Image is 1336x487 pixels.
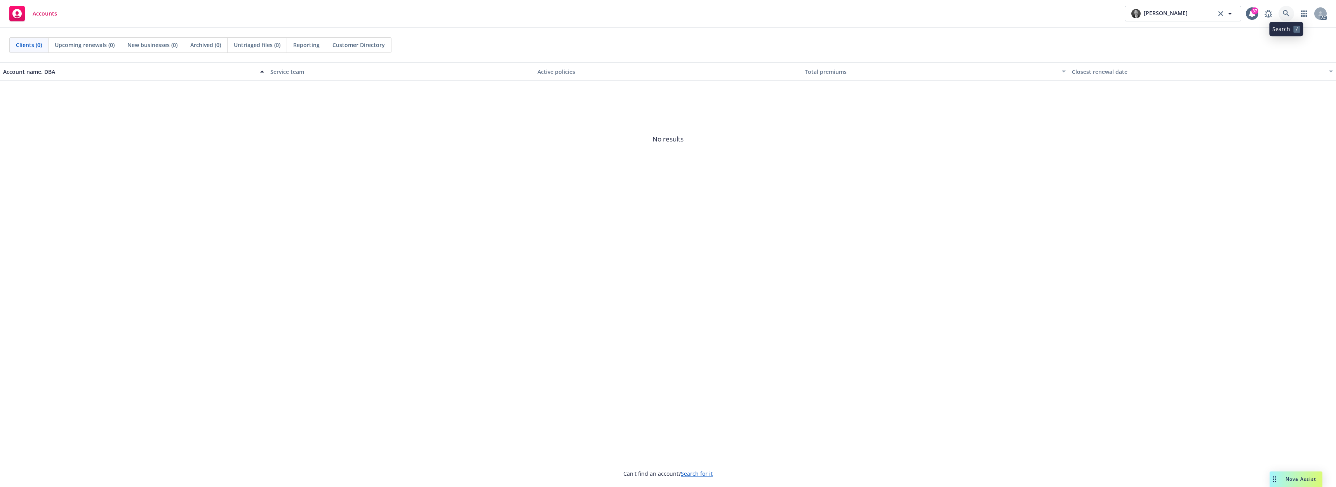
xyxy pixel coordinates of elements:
[1286,476,1316,482] span: Nova Assist
[534,62,802,81] button: Active policies
[1216,9,1225,18] a: clear selection
[55,41,115,49] span: Upcoming renewals (0)
[270,68,531,76] div: Service team
[1069,62,1336,81] button: Closest renewal date
[538,68,798,76] div: Active policies
[1270,471,1322,487] button: Nova Assist
[127,41,177,49] span: New businesses (0)
[1270,471,1279,487] div: Drag to move
[234,41,280,49] span: Untriaged files (0)
[1279,6,1294,21] a: Search
[802,62,1069,81] button: Total premiums
[1261,6,1276,21] a: Report a Bug
[16,41,42,49] span: Clients (0)
[1144,9,1188,18] span: [PERSON_NAME]
[6,3,60,24] a: Accounts
[190,41,221,49] span: Archived (0)
[1131,9,1141,18] img: photo
[1072,68,1324,76] div: Closest renewal date
[1296,6,1312,21] a: Switch app
[1251,7,1258,14] div: 37
[332,41,385,49] span: Customer Directory
[623,470,713,478] span: Can't find an account?
[293,41,320,49] span: Reporting
[1125,6,1241,21] button: photo[PERSON_NAME]clear selection
[267,62,534,81] button: Service team
[681,470,713,477] a: Search for it
[805,68,1057,76] div: Total premiums
[3,68,256,76] div: Account name, DBA
[33,10,57,17] span: Accounts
